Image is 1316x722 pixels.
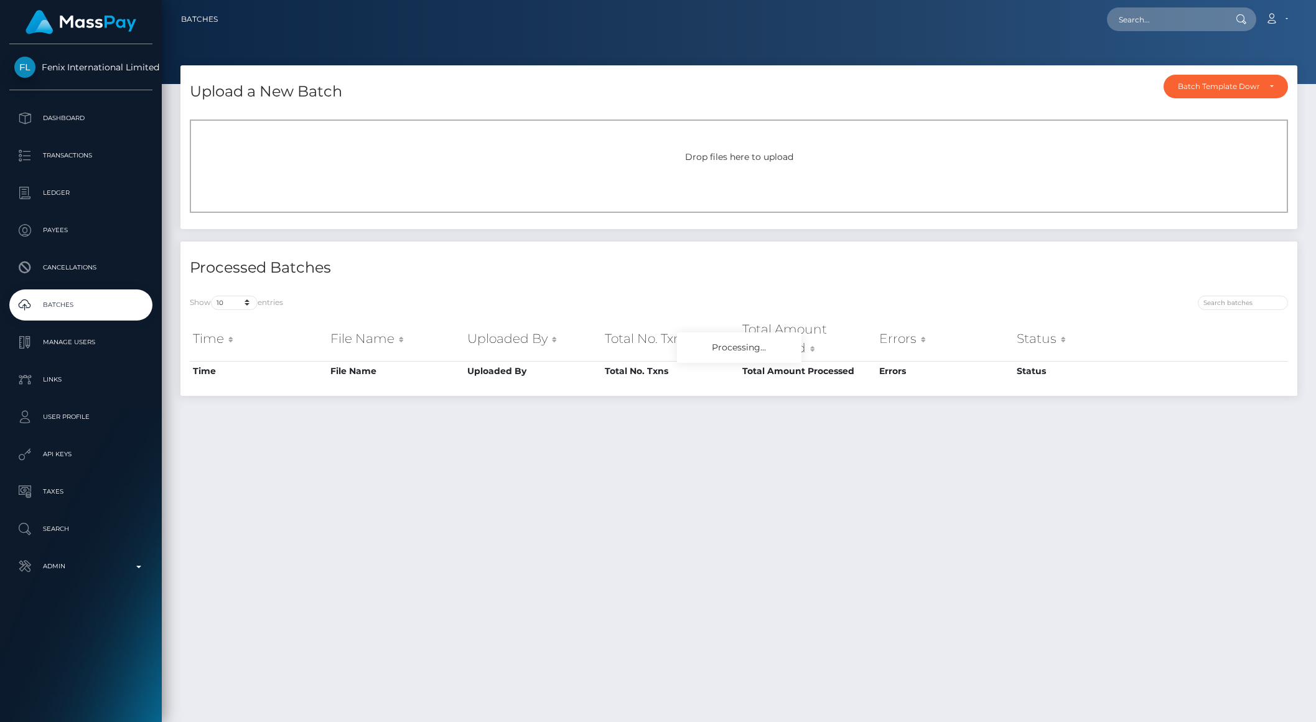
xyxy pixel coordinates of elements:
[190,257,730,279] h4: Processed Batches
[876,317,1014,361] th: Errors
[190,296,283,310] label: Show entries
[14,370,147,389] p: Links
[1164,75,1288,98] button: Batch Template Download
[9,476,152,507] a: Taxes
[677,332,801,363] div: Processing...
[1107,7,1224,31] input: Search...
[9,327,152,358] a: Manage Users
[14,482,147,501] p: Taxes
[14,333,147,352] p: Manage Users
[739,317,877,361] th: Total Amount Processed
[14,520,147,538] p: Search
[26,10,136,34] img: MassPay Logo
[9,551,152,582] a: Admin
[14,258,147,277] p: Cancellations
[181,6,218,32] a: Batches
[464,361,602,381] th: Uploaded By
[9,401,152,433] a: User Profile
[739,361,877,381] th: Total Amount Processed
[9,140,152,171] a: Transactions
[190,317,327,361] th: Time
[9,62,152,73] span: Fenix International Limited
[190,361,327,381] th: Time
[9,439,152,470] a: API Keys
[602,317,739,361] th: Total No. Txns
[14,296,147,314] p: Batches
[14,221,147,240] p: Payees
[327,317,465,361] th: File Name
[464,317,602,361] th: Uploaded By
[9,513,152,545] a: Search
[14,109,147,128] p: Dashboard
[1014,317,1151,361] th: Status
[9,215,152,246] a: Payees
[14,146,147,165] p: Transactions
[876,361,1014,381] th: Errors
[1198,296,1288,310] input: Search batches
[602,361,739,381] th: Total No. Txns
[9,289,152,321] a: Batches
[14,408,147,426] p: User Profile
[327,361,465,381] th: File Name
[9,103,152,134] a: Dashboard
[14,557,147,576] p: Admin
[14,57,35,78] img: Fenix International Limited
[9,177,152,209] a: Ledger
[211,296,258,310] select: Showentries
[14,184,147,202] p: Ledger
[9,252,152,283] a: Cancellations
[14,445,147,464] p: API Keys
[9,364,152,395] a: Links
[1178,82,1259,91] div: Batch Template Download
[190,81,342,103] h4: Upload a New Batch
[1014,361,1151,381] th: Status
[685,151,793,162] span: Drop files here to upload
